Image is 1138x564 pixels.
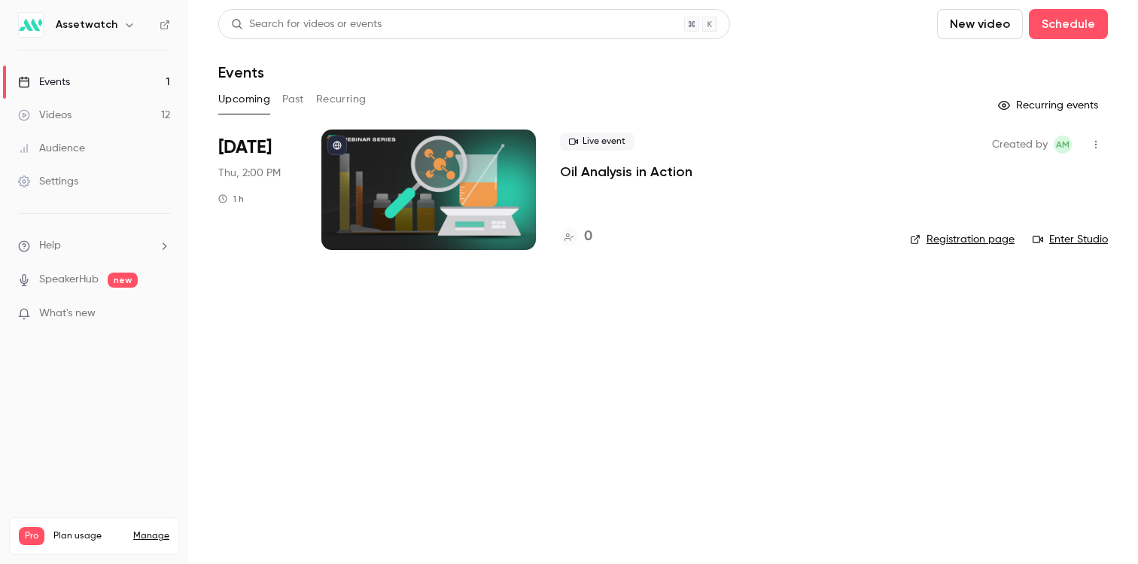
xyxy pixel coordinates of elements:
h6: Assetwatch [56,17,117,32]
a: 0 [560,227,592,247]
a: Registration page [910,232,1015,247]
button: Recurring events [991,93,1108,117]
span: [DATE] [218,136,272,160]
span: new [108,273,138,288]
span: Auburn Meadows [1054,136,1072,154]
img: Assetwatch [19,13,43,37]
span: Pro [19,527,44,545]
span: Thu, 2:00 PM [218,166,281,181]
div: Events [18,75,70,90]
button: Upcoming [218,87,270,111]
span: Live event [560,133,634,151]
div: Settings [18,174,78,189]
h1: Events [218,63,264,81]
span: AM [1056,136,1070,154]
div: Videos [18,108,72,123]
a: Manage [133,530,169,542]
li: help-dropdown-opener [18,238,170,254]
span: Plan usage [53,530,124,542]
a: Enter Studio [1033,232,1108,247]
div: 1 h [218,193,244,205]
button: Past [282,87,304,111]
div: Search for videos or events [231,17,382,32]
a: SpeakerHub [39,272,99,288]
button: Recurring [316,87,367,111]
h4: 0 [584,227,592,247]
span: What's new [39,306,96,322]
span: Created by [992,136,1048,154]
div: Sep 25 Thu, 2:00 PM (America/New York) [218,130,297,250]
button: New video [937,9,1023,39]
button: Schedule [1029,9,1108,39]
span: Help [39,238,61,254]
a: Oil Analysis in Action [560,163,692,181]
div: Audience [18,141,85,156]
